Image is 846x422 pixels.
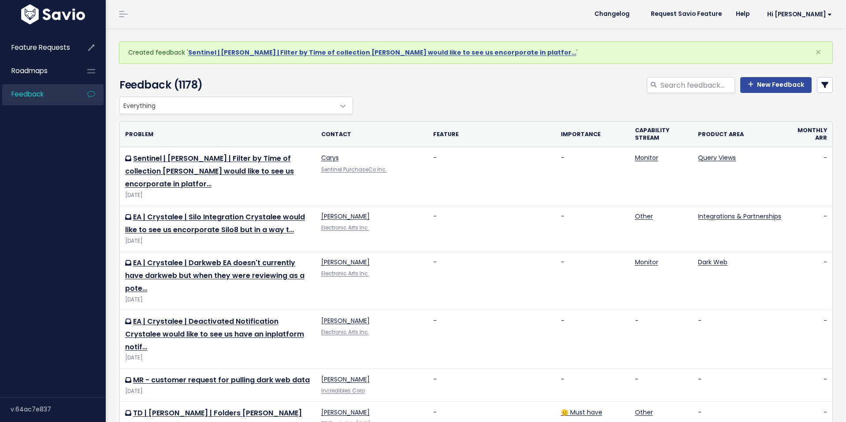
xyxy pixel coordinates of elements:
a: Other [635,408,653,417]
td: - [788,206,832,252]
div: Created feedback ' ' [119,41,833,64]
td: - [428,147,556,206]
td: - [428,206,556,252]
button: Close [806,42,830,63]
a: Feedback [2,84,73,104]
a: Dark Web [698,258,727,267]
a: Monitor [635,153,658,162]
a: 🫡 Must have [561,408,602,417]
a: Query Views [698,153,736,162]
a: [PERSON_NAME] [321,375,370,384]
td: - [788,252,832,310]
td: - [428,252,556,310]
a: Carys [321,153,339,162]
a: Electronic Arts Inc. [321,224,369,231]
div: [DATE] [125,387,311,396]
td: - [630,310,693,369]
div: v.64ac7e837 [11,398,106,421]
th: Importance [556,122,630,147]
span: Everything [119,96,353,114]
th: Product Area [693,122,788,147]
td: - [556,206,630,252]
a: [PERSON_NAME] [321,212,370,221]
span: Everything [120,97,335,114]
td: - [556,252,630,310]
td: - [428,368,556,401]
a: EA | Crystalee | Darkweb EA doesn't currently have darkweb but when they were reviewing as a pote… [125,258,304,293]
td: - [556,368,630,401]
td: - [693,310,788,369]
a: Sentinel | [PERSON_NAME] | Filter by Time of collection [PERSON_NAME] would like to see us encorp... [188,48,576,57]
th: Contact [316,122,428,147]
td: - [788,147,832,206]
a: Roadmaps [2,61,73,81]
a: Sentinel | [PERSON_NAME] | Filter by Time of collection [PERSON_NAME] would like to see us encorp... [125,153,294,189]
a: [PERSON_NAME] [321,316,370,325]
a: Incredibles Corp [321,387,365,394]
td: - [630,368,693,401]
div: [DATE] [125,295,311,304]
span: Hi [PERSON_NAME] [767,11,832,18]
span: Changelog [594,11,630,17]
a: Hi [PERSON_NAME] [757,7,839,21]
td: - [556,147,630,206]
a: Electronic Arts Inc. [321,270,369,277]
span: × [815,45,821,59]
a: Feature Requests [2,37,73,58]
td: - [788,310,832,369]
input: Search feedback... [660,77,735,93]
a: MR - customer request for pulling dark web data [133,375,310,385]
a: Other [635,212,653,221]
a: EA | Crystalee | Silo Integration Crystalee would like to see us encorporate Silo8 but in a way t… [125,212,305,235]
th: Feature [428,122,556,147]
div: [DATE] [125,237,311,246]
img: logo-white.9d6f32f41409.svg [19,4,87,24]
th: Monthly ARR [788,122,832,147]
a: [PERSON_NAME] [321,258,370,267]
div: [DATE] [125,191,311,200]
a: Monitor [635,258,658,267]
th: Problem [120,122,316,147]
td: - [693,368,788,401]
a: Request Savio Feature [644,7,729,21]
a: Help [729,7,757,21]
span: Feedback [11,89,44,99]
div: [DATE] [125,353,311,363]
th: Capability stream [630,122,693,147]
td: - [788,368,832,401]
h4: Feedback (1178) [119,77,349,93]
a: Integrations & Partnerships [698,212,781,221]
td: - [556,310,630,369]
a: EA | Crystalee | Deactivated Notification Crystalee would like to see us have an inplatform notif… [125,316,304,352]
a: Electronic Arts Inc. [321,329,369,336]
td: - [428,310,556,369]
span: Feature Requests [11,43,70,52]
a: Sentinel PurchaseCo Inc. [321,166,387,173]
span: Roadmaps [11,66,48,75]
a: [PERSON_NAME] [321,408,370,417]
a: New Feedback [740,77,812,93]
